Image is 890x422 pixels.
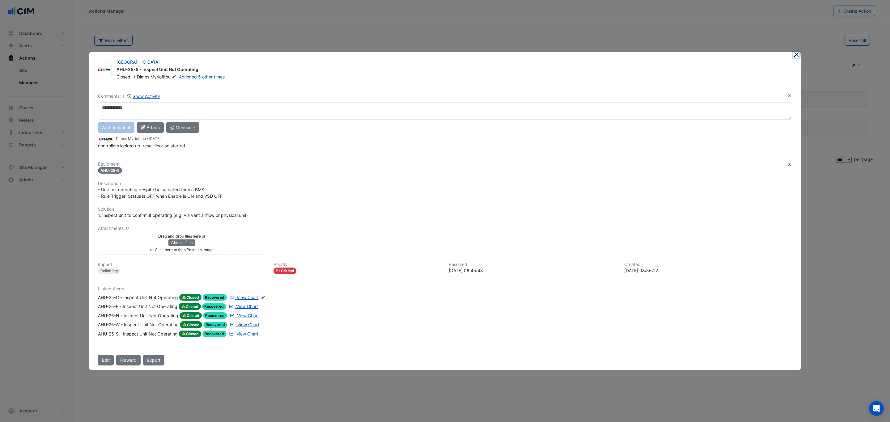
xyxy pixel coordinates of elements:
h6: Created [624,262,792,267]
a: Export [143,355,164,365]
div: AHU-25-W - Inspect Unit Not Operating [98,321,179,328]
span: Recovered [203,294,227,301]
a: View Chart [228,331,258,337]
span: Closed [117,74,130,79]
a: View Chart [227,303,258,310]
div: AHU-25-C - Inspect Unit Not Operating [98,294,178,301]
div: Open Intercom Messenger [869,401,884,416]
h6: Attachments: 0 [98,226,792,231]
div: [DATE] 08:56:22 [624,267,792,274]
div: P1 Critical [273,268,297,274]
span: Recovered [202,331,227,337]
button: Choose files [168,239,195,246]
h6: Impact [98,262,266,267]
div: [DATE] 06:45:48 [449,267,617,274]
span: View Chart [236,304,258,309]
span: Closed [180,321,202,328]
span: View Chart [237,322,259,327]
span: Myriofitou [150,74,178,80]
small: Dimos Myriofitou - [116,136,161,141]
small: or Click here to then Paste an image [150,247,214,252]
button: @ Mention [166,122,199,133]
small: Drag and drop files here or [158,234,206,238]
span: Recovered [203,312,227,319]
span: Closed [180,312,202,319]
span: AHU-25-S [98,167,122,174]
button: Edit [98,355,114,365]
span: Closed [179,303,201,310]
span: View Chart [237,313,259,318]
span: Dimos [137,74,149,79]
div: Reliability [98,268,121,274]
h6: Solution [98,207,792,212]
h6: Priority [273,262,442,267]
div: AHU-25-E - Inspect Unit Not Operating [98,303,177,310]
a: Actioned 5 other times [179,74,225,79]
button: Show Activity [127,93,160,100]
div: AHU-25-S - Inspect Unit Not Operating [117,66,786,74]
h6: Linked Alerts [98,286,792,292]
span: View Chart [236,331,258,336]
h6: Resolved [449,262,617,267]
button: Forward [116,355,141,365]
span: View Chart [237,295,259,300]
img: Link Mechanical [97,66,111,73]
div: AHU-25-S - Inspect Unit Not Operating [98,331,178,337]
div: AHU-25-N - Inspect Unit Not Operating [98,312,178,319]
a: View Chart [228,312,259,319]
fa-icon: Edit Linked Alerts [261,295,265,300]
span: controllers locked up, reset floor ac started [98,143,185,148]
span: Closed [179,331,201,337]
span: 2025-09-02 06:45:36 [149,136,161,141]
span: Closed [179,294,201,301]
span: 1. Inspect unit to confirm if operating (e.g. via vent airflow or physical unit) [98,213,248,218]
a: [GEOGRAPHIC_DATA] [117,59,160,65]
span: -> [132,74,136,79]
a: View Chart [229,321,259,328]
button: Attach [137,122,164,133]
div: Comments: 1 [98,93,160,100]
span: - Unit not operating despite being called for via BMS - Rule Trigger: Status is OFF when Enable i... [98,187,222,199]
h6: Equipment [98,162,792,167]
span: Recovered [202,303,227,310]
button: Close [793,52,799,58]
span: Recovered [203,322,228,328]
a: View Chart [228,294,258,301]
img: Link Mechanical [98,136,113,142]
h6: Description [98,181,792,186]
